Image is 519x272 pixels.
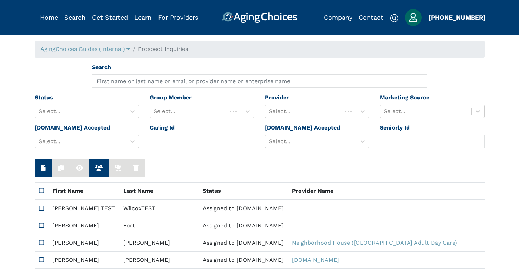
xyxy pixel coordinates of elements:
a: Search [64,14,85,21]
label: Group Member [150,93,192,102]
a: AgingChoices Guides (Internal) [40,46,130,52]
td: [PERSON_NAME] [48,217,119,234]
td: Assigned to [DOMAIN_NAME] [199,217,288,234]
div: Popover trigger [40,45,130,53]
label: [DOMAIN_NAME] Accepted [265,124,340,132]
label: Status [35,93,53,102]
span: Prospect Inquiries [138,46,188,52]
div: Popover trigger [64,12,85,23]
img: user_avatar.jpg [405,9,422,26]
th: First Name [48,183,119,200]
label: Search [92,63,111,72]
a: For Providers [158,14,198,21]
th: Last Name [119,183,199,200]
img: AgingChoices [222,12,297,23]
td: WilcoxTEST [119,200,199,217]
a: Contact [359,14,383,21]
button: View Members [89,159,109,177]
td: [PERSON_NAME] [48,234,119,252]
a: Get Started [92,14,128,21]
a: Learn [134,14,151,21]
td: Assigned to [DOMAIN_NAME] [199,200,288,217]
td: [PERSON_NAME] [48,252,119,269]
td: [PERSON_NAME] TEST [48,200,119,217]
button: Run Integrations [109,159,127,177]
th: Status [199,183,288,200]
td: Fort [119,217,199,234]
label: [DOMAIN_NAME] Accepted [35,124,110,132]
label: Provider [265,93,289,102]
button: New [35,159,52,177]
a: Company [324,14,352,21]
td: Assigned to [DOMAIN_NAME] [199,252,288,269]
div: Popover trigger [405,9,422,26]
td: Assigned to [DOMAIN_NAME] [199,234,288,252]
td: [PERSON_NAME] [119,234,199,252]
input: First name or last name or email or provider name or enterprise name [92,74,427,88]
a: [PHONE_NUMBER] [428,14,486,21]
a: Neighborhood House ([GEOGRAPHIC_DATA] Adult Day Care) [292,239,457,246]
a: Home [40,14,58,21]
label: Caring Id [150,124,175,132]
label: Seniorly Id [380,124,410,132]
button: Delete [127,159,145,177]
span: AgingChoices Guides (Internal) [40,46,125,52]
nav: breadcrumb [35,41,485,58]
img: search-icon.svg [390,14,398,22]
label: Marketing Source [380,93,429,102]
th: Provider Name [288,183,506,200]
a: [DOMAIN_NAME] [292,257,339,263]
button: Duplicate [52,159,70,177]
button: View [70,159,89,177]
td: [PERSON_NAME] [119,252,199,269]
